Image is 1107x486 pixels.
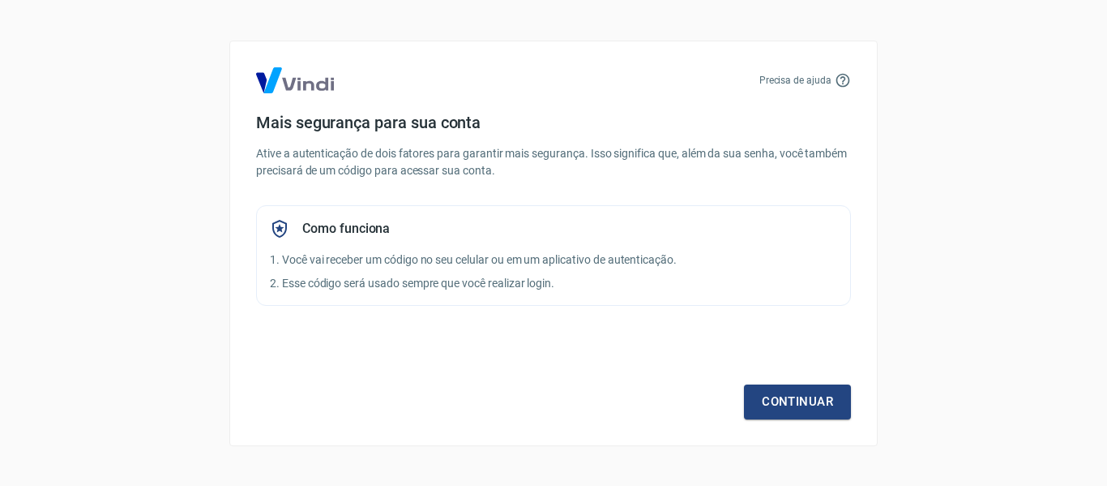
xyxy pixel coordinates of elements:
img: Logo Vind [256,67,334,93]
h5: Como funciona [302,221,390,237]
p: 1. Você vai receber um código no seu celular ou em um aplicativo de autenticação. [270,252,837,269]
a: Continuar [744,385,851,419]
p: 2. Esse código será usado sempre que você realizar login. [270,275,837,292]
h4: Mais segurança para sua conta [256,113,851,132]
p: Precisa de ajuda [759,73,831,88]
p: Ative a autenticação de dois fatores para garantir mais segurança. Isso significa que, além da su... [256,145,851,179]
